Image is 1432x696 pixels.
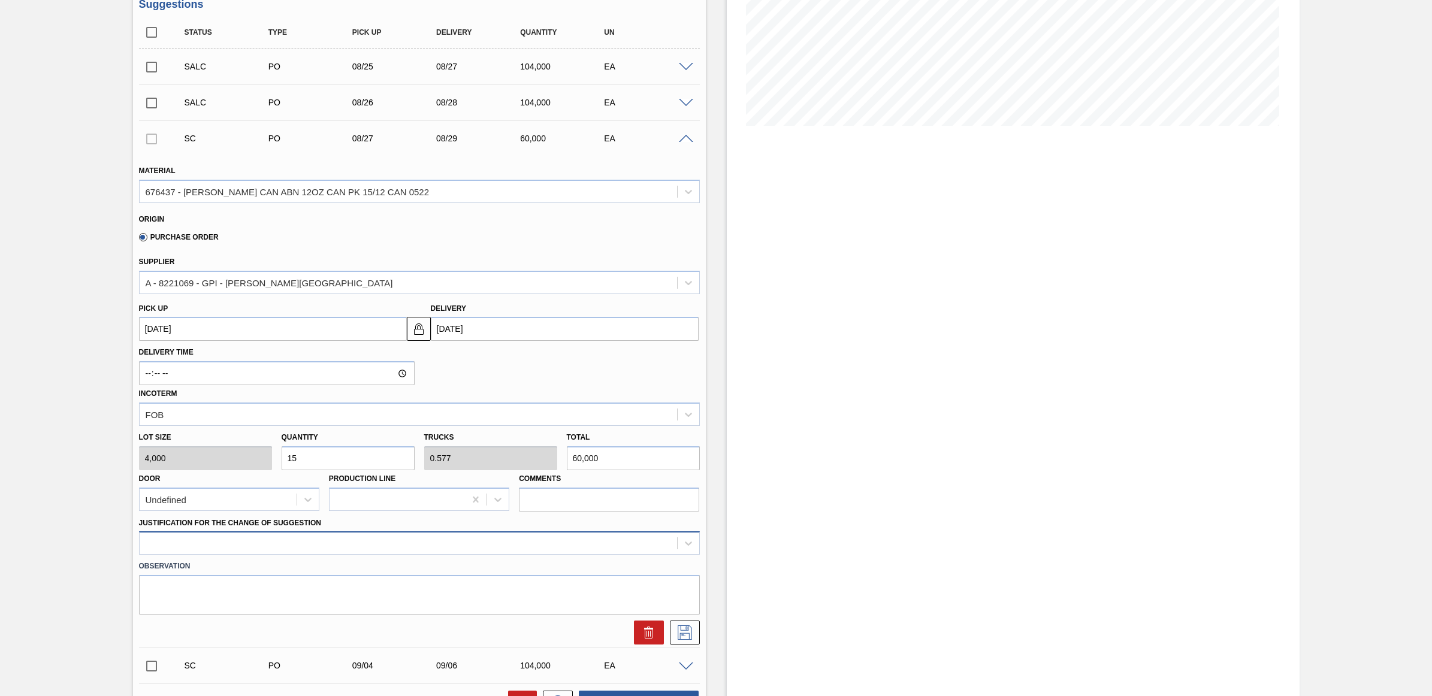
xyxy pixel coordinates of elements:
[433,62,528,71] div: 08/27/2025
[433,28,528,37] div: Delivery
[601,28,696,37] div: UN
[146,186,430,196] div: 676437 - [PERSON_NAME] CAN ABN 12OZ CAN PK 15/12 CAN 0522
[601,62,696,71] div: EA
[519,470,699,488] label: Comments
[433,134,528,143] div: 08/29/2025
[139,167,176,175] label: Material
[349,28,445,37] div: Pick up
[139,558,700,575] label: Observation
[517,62,612,71] div: 104,000
[182,134,277,143] div: Suggestion Created
[265,98,361,107] div: Purchase order
[146,409,164,419] div: FOB
[139,344,415,361] label: Delivery Time
[407,317,431,341] button: locked
[329,474,395,483] label: Production Line
[139,258,175,266] label: Supplier
[139,233,219,241] label: Purchase Order
[139,474,161,483] label: Door
[567,433,590,441] label: Total
[182,28,277,37] div: Status
[139,389,177,398] label: Incoterm
[628,621,664,644] div: Delete Suggestion
[424,433,454,441] label: Trucks
[601,661,696,670] div: EA
[265,661,361,670] div: Purchase order
[517,28,612,37] div: Quantity
[139,317,407,341] input: mm/dd/yyyy
[601,98,696,107] div: EA
[182,661,277,670] div: Suggestion Created
[146,494,186,504] div: Undefined
[433,661,528,670] div: 09/06/2025
[664,621,700,644] div: Save Suggestion
[265,28,361,37] div: Type
[349,98,445,107] div: 08/26/2025
[431,317,699,341] input: mm/dd/yyyy
[182,62,277,71] div: Suggestion Awaiting Load Composition
[139,304,168,313] label: Pick up
[349,62,445,71] div: 08/25/2025
[182,98,277,107] div: Suggestion Awaiting Load Composition
[517,98,612,107] div: 104,000
[139,429,272,446] label: Lot size
[265,134,361,143] div: Purchase order
[349,661,445,670] div: 09/04/2025
[282,433,318,441] label: Quantity
[431,304,467,313] label: Delivery
[601,134,696,143] div: EA
[517,661,612,670] div: 104,000
[412,322,426,336] img: locked
[265,62,361,71] div: Purchase order
[433,98,528,107] div: 08/28/2025
[139,215,165,223] label: Origin
[139,519,321,527] label: Justification for the Change of Suggestion
[517,134,612,143] div: 60,000
[146,277,393,288] div: A - 8221069 - GPI - [PERSON_NAME][GEOGRAPHIC_DATA]
[349,134,445,143] div: 08/27/2025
